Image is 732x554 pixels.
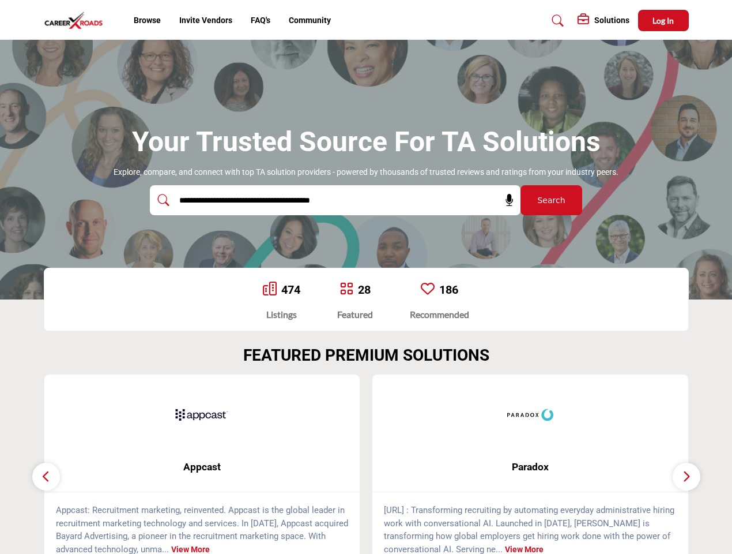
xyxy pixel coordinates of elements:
a: View More [505,545,544,554]
span: Search by Voice [496,194,515,206]
a: Go to Featured [339,282,353,298]
img: Paradox [501,386,559,444]
a: Browse [134,16,161,25]
a: Search [541,12,571,30]
a: Appcast [44,452,360,482]
a: Invite Vendors [179,16,232,25]
a: 474 [281,283,300,297]
div: Listings [263,308,300,321]
button: Log In [638,10,689,31]
a: FAQ's [251,16,270,25]
h2: FEATURED PREMIUM SOLUTIONS [243,346,489,365]
a: Paradox [372,452,688,482]
img: Appcast [173,386,231,444]
img: Site Logo [44,11,110,30]
div: Recommended [410,308,469,321]
span: Appcast [62,459,343,474]
b: Appcast [62,452,343,482]
span: Search [537,194,565,207]
a: 186 [439,283,458,297]
button: Search [520,185,582,215]
div: Solutions [578,14,629,28]
p: Explore, compare, and connect with top TA solution providers - powered by thousands of trusted re... [114,167,618,178]
h1: Your Trusted Source for TA Solutions [132,124,601,160]
div: Featured [337,308,373,321]
h5: Solutions [594,15,629,25]
span: Log In [652,16,674,25]
a: View More [171,545,210,554]
span: Paradox [390,459,671,474]
a: Community [289,16,331,25]
a: 28 [358,283,371,297]
a: Go to Recommended [421,282,435,298]
b: Paradox [390,452,671,482]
